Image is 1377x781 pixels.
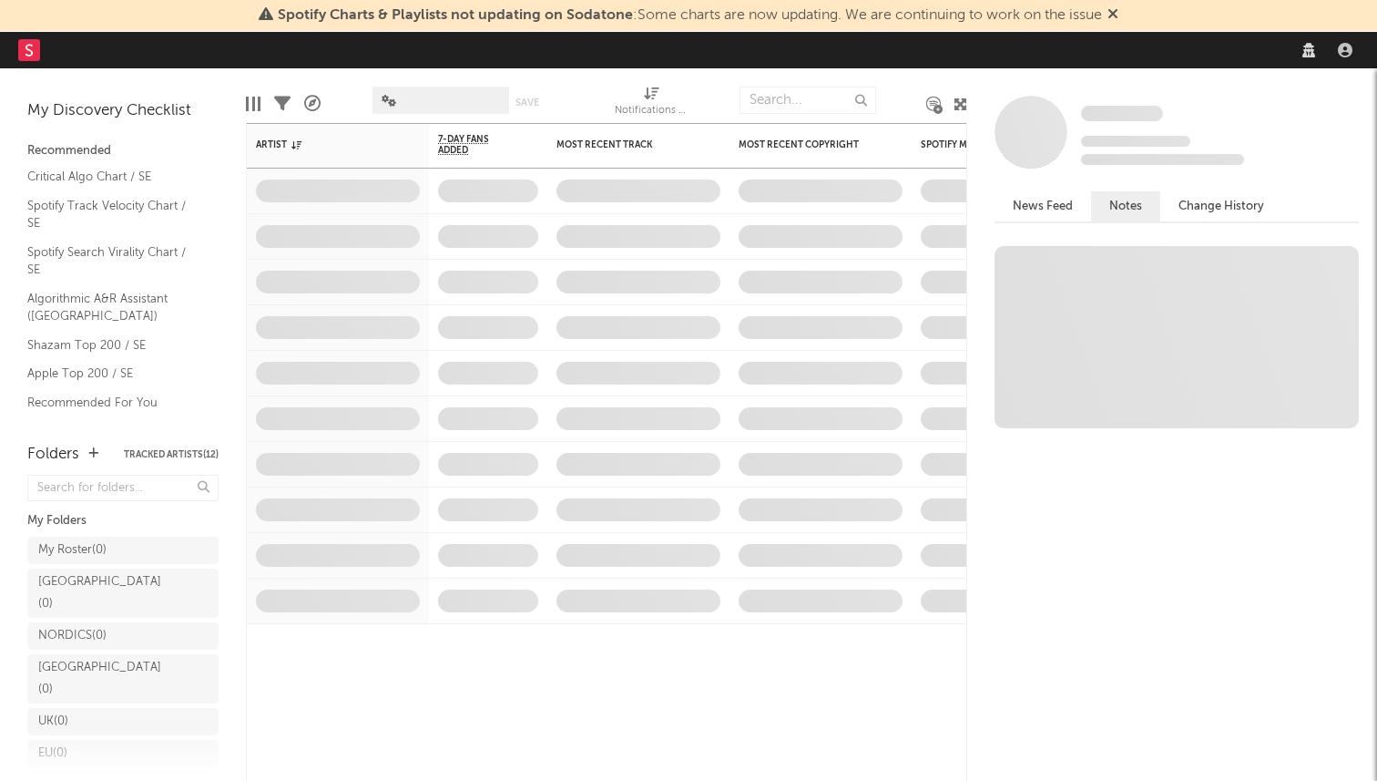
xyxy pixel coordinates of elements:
[38,625,107,647] div: NORDICS ( 0 )
[1091,191,1160,221] button: Notes
[27,654,219,704] a: [GEOGRAPHIC_DATA](0)
[27,196,200,233] a: Spotify Track Velocity Chart / SE
[27,537,219,564] a: My Roster(0)
[274,77,291,130] div: Filters
[278,8,633,23] span: Spotify Charts & Playlists not updating on Sodatone
[27,364,200,384] a: Apple Top 200 / SE
[515,98,539,108] button: Save
[27,708,219,735] a: UK(0)
[739,139,875,150] div: Most Recent Copyright
[1081,106,1163,121] span: Some Artist
[27,100,219,122] div: My Discovery Checklist
[1081,136,1190,147] span: Tracking Since: [DATE]
[38,540,107,561] div: My Roster ( 0 )
[38,571,167,615] div: [GEOGRAPHIC_DATA] ( 0 )
[256,139,393,150] div: Artist
[27,289,200,326] a: Algorithmic A&R Assistant ([GEOGRAPHIC_DATA])
[38,657,167,701] div: [GEOGRAPHIC_DATA] ( 0 )
[27,475,219,501] input: Search for folders...
[27,444,79,466] div: Folders
[278,8,1102,23] span: : Some charts are now updating. We are continuing to work on the issue
[1081,154,1244,165] span: 0 fans last week
[994,191,1091,221] button: News Feed
[27,740,219,767] a: EU(0)
[124,450,219,459] button: Tracked Artists(12)
[38,711,68,733] div: UK ( 0 )
[1160,191,1282,221] button: Change History
[246,77,260,130] div: Edit Columns
[304,77,321,130] div: A&R Pipeline
[615,77,688,130] div: Notifications (Artist)
[27,393,200,413] a: Recommended For You
[921,139,1057,150] div: Spotify Monthly Listeners
[27,622,219,650] a: NORDICS(0)
[739,87,876,114] input: Search...
[27,167,200,187] a: Critical Algo Chart / SE
[27,569,219,618] a: [GEOGRAPHIC_DATA](0)
[1081,105,1163,123] a: Some Artist
[438,134,511,156] span: 7-Day Fans Added
[1107,8,1118,23] span: Dismiss
[27,510,219,532] div: My Folders
[556,139,693,150] div: Most Recent Track
[27,140,219,162] div: Recommended
[27,335,200,355] a: Shazam Top 200 / SE
[27,242,200,280] a: Spotify Search Virality Chart / SE
[615,100,688,122] div: Notifications (Artist)
[38,743,67,765] div: EU ( 0 )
